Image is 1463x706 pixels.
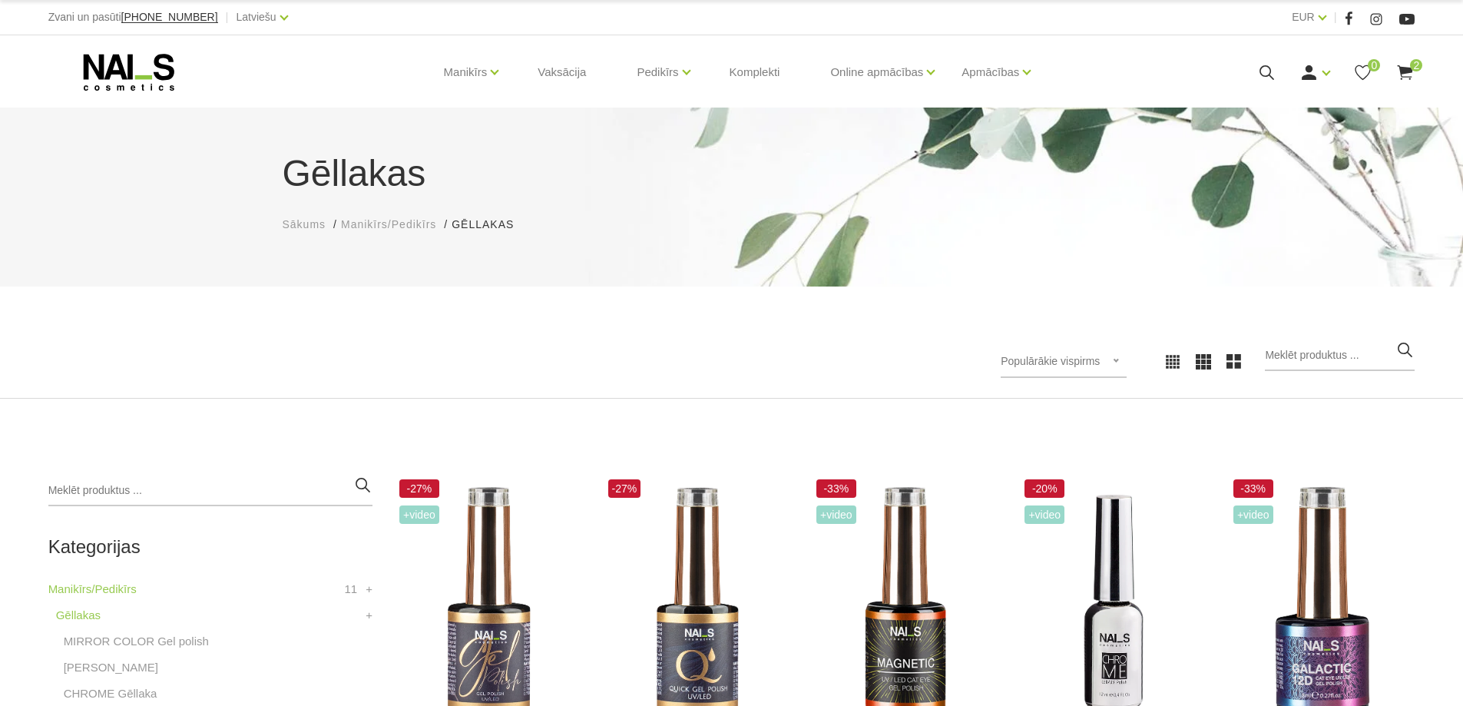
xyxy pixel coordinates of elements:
span: +Video [1024,505,1064,524]
a: 2 [1395,63,1415,82]
input: Meklēt produktus ... [48,476,372,506]
a: [PERSON_NAME] [64,658,158,677]
a: Manikīrs [444,41,488,103]
a: Latviešu [237,8,276,26]
a: [PHONE_NUMBER] [121,12,218,23]
span: | [1334,8,1337,27]
a: Apmācības [962,41,1019,103]
span: Sākums [283,218,326,230]
a: Sākums [283,217,326,233]
a: + [366,606,372,625]
span: 11 [344,580,357,598]
a: 0 [1353,63,1372,82]
span: 0 [1368,59,1380,71]
span: Manikīrs/Pedikīrs [341,218,436,230]
span: -27% [608,479,641,498]
span: 2 [1410,59,1422,71]
a: + [366,580,372,598]
span: -33% [816,479,856,498]
h2: Kategorijas [48,537,372,557]
a: Manikīrs/Pedikīrs [341,217,436,233]
a: EUR [1292,8,1315,26]
a: Online apmācības [830,41,923,103]
h1: Gēllakas [283,146,1181,201]
input: Meklēt produktus ... [1265,340,1415,371]
span: Populārākie vispirms [1001,355,1100,367]
span: | [226,8,229,27]
a: Komplekti [717,35,793,109]
a: Pedikīrs [637,41,678,103]
li: Gēllakas [452,217,529,233]
span: +Video [816,505,856,524]
span: -27% [399,479,439,498]
a: MIRROR COLOR Gel polish [64,632,209,651]
span: -33% [1233,479,1273,498]
span: [PHONE_NUMBER] [121,11,218,23]
a: Gēllakas [56,606,101,625]
a: Vaksācija [525,35,598,109]
a: CHROME Gēllaka [64,684,157,703]
span: +Video [399,505,439,524]
div: Zvani un pasūti [48,8,218,27]
span: +Video [1233,505,1273,524]
a: Manikīrs/Pedikīrs [48,580,137,598]
span: -20% [1024,479,1064,498]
